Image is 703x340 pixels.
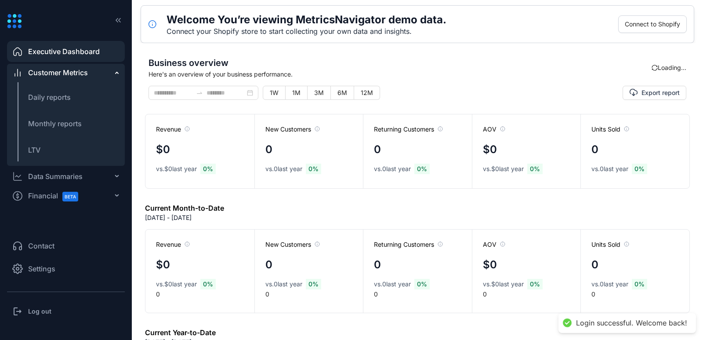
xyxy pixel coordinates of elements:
span: 0 % [632,164,647,174]
span: 1W [270,89,279,96]
span: New Customers [265,125,320,134]
h4: 0 [265,142,272,157]
div: Login successful. Welcome back! [576,318,687,328]
span: 12M [361,89,373,96]
span: Export report [641,88,680,97]
span: 0 % [527,279,543,289]
span: vs. $0 last year [483,280,524,289]
span: AOV [483,240,505,249]
span: 0 % [200,164,216,174]
h4: 0 [374,142,381,157]
h3: Log out [28,307,51,316]
span: Executive Dashboard [28,46,100,57]
span: Revenue [156,125,190,134]
span: vs. $0 last year [156,280,197,289]
span: 0 % [306,164,321,174]
span: 0 % [414,279,430,289]
span: Units Sold [591,240,629,249]
h4: 0 [591,142,598,157]
h6: Current Month-to-Date [145,203,224,213]
span: 0 % [527,164,543,174]
span: vs. 0 last year [591,280,628,289]
span: 0 % [632,279,647,289]
span: Business overview [149,56,652,69]
h4: 0 [374,257,381,273]
div: Loading... [652,63,686,72]
span: 0 % [414,164,430,174]
h4: 0 [265,257,272,273]
span: 3M [314,89,324,96]
button: Export report [623,86,686,100]
span: swap-right [196,89,203,96]
div: Data Summaries [28,171,83,182]
span: vs. $0 last year [483,165,524,173]
span: Connect to Shopify [625,19,680,29]
span: Financial [28,186,86,206]
span: sync [651,64,658,71]
span: Revenue [156,240,190,249]
span: 1M [292,89,301,96]
div: 0 [254,230,363,313]
span: Daily reports [28,93,71,102]
span: Returning Customers [374,240,443,249]
span: 0 % [306,279,321,289]
span: LTV [28,146,40,154]
span: vs. 0 last year [265,280,302,289]
div: 0 [145,230,254,313]
h4: $0 [156,142,170,157]
h4: 0 [591,257,598,273]
span: Contact [28,241,54,251]
span: AOV [483,125,505,134]
div: 0 [472,230,581,313]
span: Units Sold [591,125,629,134]
span: vs. $0 last year [156,165,197,173]
span: BETA [62,192,78,201]
div: 0 [580,230,689,313]
span: 0 % [200,279,216,289]
span: to [196,89,203,96]
span: Customer Metrics [28,67,88,78]
h6: Current Year-to-Date [145,327,216,338]
span: vs. 0 last year [374,280,411,289]
span: Returning Customers [374,125,443,134]
span: New Customers [265,240,320,249]
span: vs. 0 last year [374,165,411,173]
div: 0 [363,230,472,313]
span: Here's an overview of your business performance. [149,69,652,79]
span: 6M [337,89,347,96]
span: Monthly reports [28,119,82,128]
span: Settings [28,263,55,274]
p: [DATE] - [DATE] [145,213,192,222]
span: vs. 0 last year [265,165,302,173]
h5: Welcome You’re viewing MetricsNavigator demo data. [167,13,446,27]
span: vs. 0 last year [591,165,628,173]
button: Connect to Shopify [618,15,687,33]
div: Connect your Shopify store to start collecting your own data and insights. [167,27,446,36]
h4: $0 [483,142,497,157]
h4: $0 [483,257,497,273]
h4: $0 [156,257,170,273]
